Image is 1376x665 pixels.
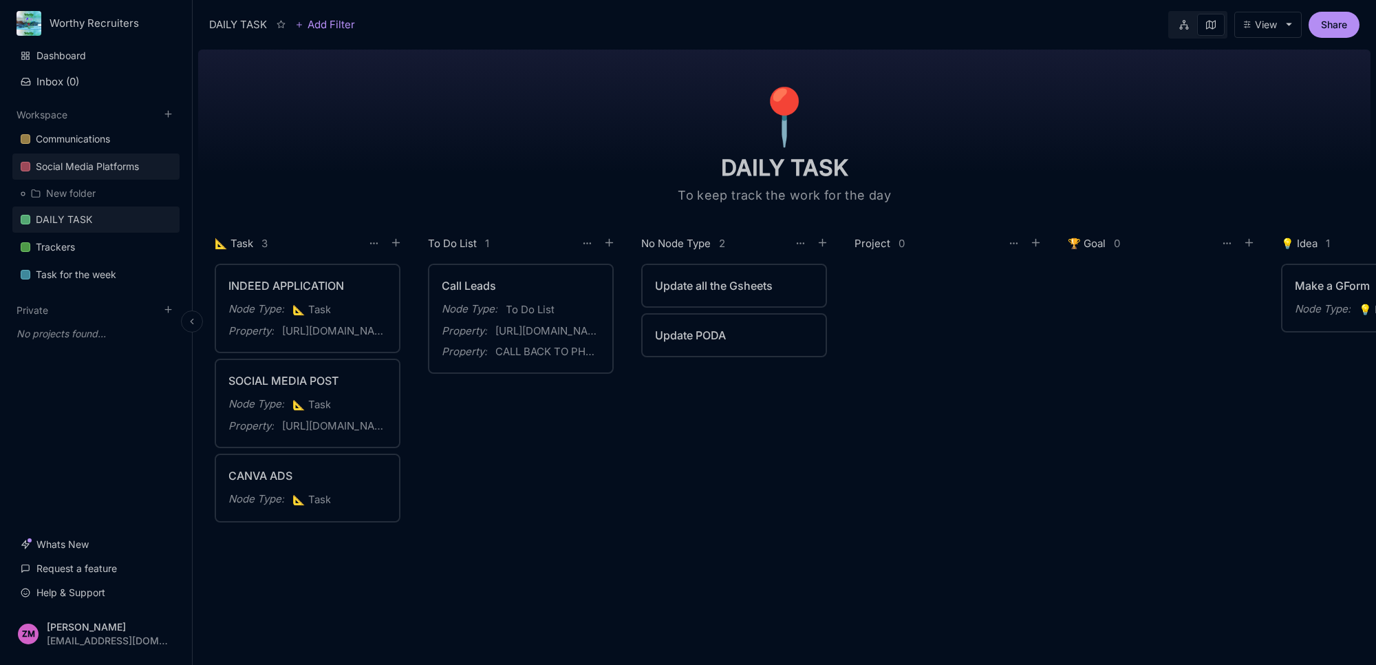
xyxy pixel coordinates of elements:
[36,266,116,283] div: Task for the week
[12,154,180,180] a: Social Media Platforms
[17,304,48,316] button: Private
[854,235,890,252] div: Project
[36,211,92,228] div: DAILY TASK
[36,239,75,255] div: Trackers
[428,235,477,252] div: To Do List
[36,158,139,175] div: Social Media Platforms
[12,321,180,346] div: No projects found...
[12,262,180,288] a: Task for the week
[12,207,180,233] a: DAILY TASK
[12,556,180,582] a: Request a feature
[1359,303,1375,316] i: 💡
[47,622,168,632] div: [PERSON_NAME]
[12,580,180,606] a: Help & Support
[12,181,180,206] div: New folder
[442,301,497,317] div: Node Type :
[228,491,284,507] div: Node Type :
[282,323,387,339] div: [URL][DOMAIN_NAME]
[12,317,180,350] div: Private
[228,396,284,412] div: Node Type :
[282,418,387,434] div: [URL][DOMAIN_NAME]
[641,264,827,308] a: Update all the Gsheets
[1068,234,1259,253] div: 🏆 Goal0
[854,234,1046,253] div: Project0
[12,122,180,293] div: Workspace
[36,131,110,147] div: Communications
[228,418,274,434] div: Property :
[12,531,180,558] a: Whats New
[1295,301,1351,317] div: Node Type :
[292,492,331,508] span: Task
[641,234,832,253] div: No Node Type2
[1281,235,1318,252] div: 💡 Idea
[18,624,39,644] div: ZM
[228,323,274,339] div: Property :
[17,11,175,36] button: Worthy Recruiters
[215,234,406,253] div: 📐 Task3
[46,185,96,202] div: New folder
[442,323,487,339] div: Property :
[228,301,284,317] div: Node Type :
[1309,12,1359,38] button: Share
[495,344,600,360] div: CALL BACK TO PHONE 2
[292,493,308,506] i: 📐
[428,234,619,253] div: To Do List1
[442,344,487,360] div: Property :
[495,323,600,339] div: [URL][DOMAIN_NAME]
[1255,19,1277,30] div: View
[50,17,153,30] div: Worthy Recruiters
[506,302,555,318] span: To Do List
[485,239,489,249] div: 1
[292,398,308,411] i: 📐
[655,277,813,294] div: Update all the Gsheets
[303,17,355,33] span: Add Filter
[292,302,331,318] span: Task
[12,70,180,94] button: Inbox (0)
[228,277,387,294] div: INDEED APPLICATION
[12,43,180,69] a: Dashboard
[295,17,355,33] button: Add Filter
[215,454,400,522] a: CANVA ADSNode Type:📐Task
[12,613,180,654] button: ZM[PERSON_NAME][EMAIL_ADDRESS][DOMAIN_NAME]
[209,17,267,33] div: DAILY TASK
[12,234,180,260] a: Trackers
[428,264,614,374] a: Call LeadsNode Type:To Do ListProperty:[URL][DOMAIN_NAME]Property:CALL BACK TO PHONE 2
[292,397,331,413] span: Task
[215,359,400,448] a: SOCIAL MEDIA POSTNode Type:📐TaskProperty:[URL][DOMAIN_NAME]
[12,126,180,152] a: Communications
[228,372,387,389] div: SOCIAL MEDIA POST
[12,234,180,261] div: Trackers
[47,635,168,646] div: [EMAIL_ADDRESS][DOMAIN_NAME]
[1234,12,1302,38] button: View
[12,126,180,153] div: Communications
[1114,239,1120,249] div: 0
[215,235,253,252] div: 📐 Task
[215,264,400,353] a: INDEED APPLICATIONNode Type:📐TaskProperty:[URL][DOMAIN_NAME]
[750,88,819,138] div: 📍
[641,313,827,357] a: Update PODA
[655,327,813,344] div: Update PODA
[442,277,600,294] div: Call Leads
[228,467,387,484] div: CANVA ADS
[1068,235,1106,252] div: 🏆 Goal
[17,109,67,120] button: Workspace
[641,235,711,252] div: No Node Type
[899,239,905,249] div: 0
[292,303,308,316] i: 📐
[719,239,725,249] div: 2
[647,187,922,204] textarea: To keep track the work for the day
[1326,239,1330,249] div: 1
[261,239,268,249] div: 3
